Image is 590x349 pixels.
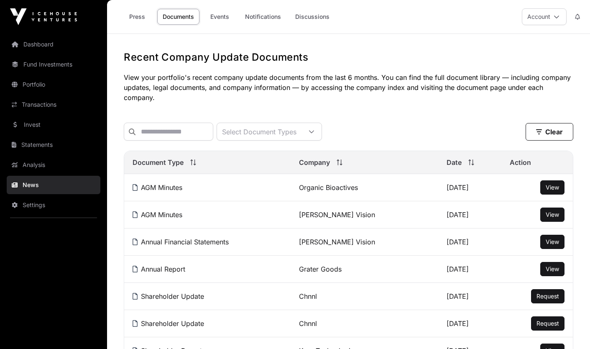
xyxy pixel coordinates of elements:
[157,9,199,25] a: Documents
[203,9,236,25] a: Events
[133,265,185,273] a: Annual Report
[7,136,100,154] a: Statements
[133,292,204,300] a: Shareholder Update
[7,75,100,94] a: Portfolio
[546,265,559,272] span: View
[510,157,531,167] span: Action
[546,183,559,192] a: View
[536,292,559,300] a: Request
[299,292,317,300] a: Chnnl
[438,310,501,337] td: [DATE]
[7,95,100,114] a: Transactions
[299,183,358,192] a: Organic Bioactives
[438,228,501,256] td: [DATE]
[7,55,100,74] a: Fund Investments
[133,319,204,328] a: Shareholder Update
[133,157,184,167] span: Document Type
[299,238,375,246] a: [PERSON_NAME] Vision
[290,9,335,25] a: Discussions
[540,235,564,249] button: View
[546,265,559,273] a: View
[540,262,564,276] button: View
[299,319,317,328] a: Chnnl
[299,210,375,219] a: [PERSON_NAME] Vision
[438,283,501,310] td: [DATE]
[548,309,590,349] iframe: Chat Widget
[536,319,559,328] a: Request
[120,9,154,25] a: Press
[546,210,559,219] a: View
[133,210,182,219] a: AGM Minutes
[438,256,501,283] td: [DATE]
[531,289,564,303] button: Request
[133,183,182,192] a: AGM Minutes
[124,51,573,64] h1: Recent Company Update Documents
[217,123,301,140] div: Select Document Types
[438,201,501,228] td: [DATE]
[536,293,559,300] span: Request
[522,8,567,25] button: Account
[526,123,573,141] button: Clear
[546,211,559,218] span: View
[546,238,559,246] a: View
[7,196,100,214] a: Settings
[124,72,573,103] p: View your portfolio's recent company update documents from the last 6 months. You can find the fu...
[7,156,100,174] a: Analysis
[10,8,77,25] img: Icehouse Ventures Logo
[438,174,501,201] td: [DATE]
[546,184,559,191] span: View
[531,316,564,331] button: Request
[546,238,559,245] span: View
[540,208,564,222] button: View
[540,180,564,195] button: View
[299,265,342,273] a: Grater Goods
[7,176,100,194] a: News
[7,115,100,134] a: Invest
[447,157,462,167] span: Date
[299,157,330,167] span: Company
[7,35,100,54] a: Dashboard
[133,238,229,246] a: Annual Financial Statements
[240,9,286,25] a: Notifications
